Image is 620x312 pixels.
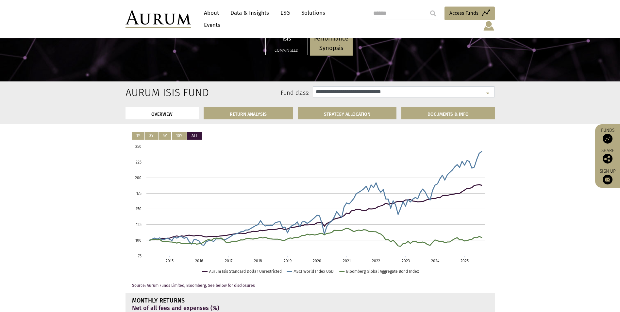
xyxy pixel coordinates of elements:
text: 100 [135,238,142,243]
text: 2019 [284,259,292,263]
text: 200 [135,176,142,180]
p: Source: Aurum Funds Limited, Bloomberg, See below for disclosures [132,284,488,288]
img: Share this post [603,154,612,164]
a: Data & Insights [227,7,272,19]
input: Submit [427,7,440,20]
button: ALL [187,132,202,140]
button: 5Y [159,132,171,140]
text: 2018 [254,259,262,263]
button: 3Y [145,132,158,140]
div: Share [598,148,617,164]
text: Aurum Isis Standard Dollar Unrestricted [209,269,282,274]
strong: MONTHLY RETURNS [132,297,185,304]
text: 175 [136,191,142,196]
button: 1Y [132,132,144,140]
a: Sign up [598,168,617,184]
p: Performance Synopsis [314,34,348,53]
text: 125 [136,222,142,227]
text: 2021 [343,259,350,263]
text: 250 [135,144,142,149]
text: 225 [136,160,142,165]
text: 2024 [431,259,439,263]
text: 2022 [372,259,380,263]
text: 2015 [165,259,173,263]
text: 150 [136,207,142,211]
a: Solutions [298,7,328,19]
img: Access Funds [603,134,612,144]
a: RETURN ANALYSIS [204,107,293,119]
text: MSCI World Index USD [293,269,334,274]
text: 2025 [461,259,469,263]
label: Fund class: [189,89,310,97]
img: account-icon.svg [483,20,495,31]
a: DOCUMENTS & INFO [401,107,495,119]
a: Events [201,19,220,31]
img: Aurum [126,10,191,28]
text: 2020 [313,259,321,263]
p: Isis [270,34,303,43]
a: About [201,7,222,19]
h5: Commingled [270,48,303,52]
text: Bloomberg Global Aggregate Bond Index [346,269,419,274]
span: Access Funds [449,9,478,17]
text: 75 [138,254,142,258]
h2: Aurum Isis Fund [126,86,179,99]
a: Funds [598,128,617,144]
text: 2023 [401,259,410,263]
a: Access Funds [444,7,495,20]
a: ESG [277,7,293,19]
button: 10Y [172,132,187,140]
img: Sign up to our newsletter [603,175,612,184]
strong: Net of all fees and expenses (%) [132,304,219,312]
text: 2017 [225,259,232,263]
text: 2016 [195,259,203,263]
a: STRATEGY ALLOCATION [298,107,396,119]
